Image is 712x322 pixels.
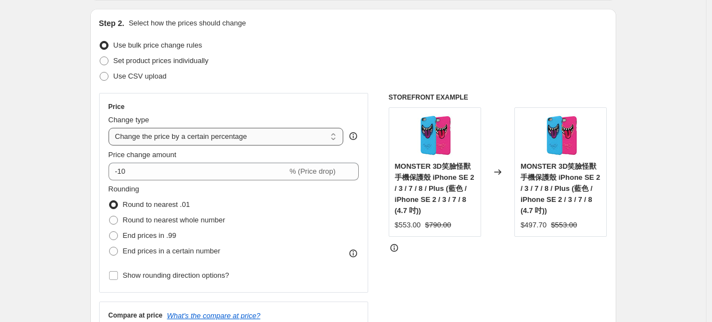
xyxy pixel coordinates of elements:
strike: $553.00 [551,220,577,231]
div: $497.70 [520,220,546,231]
strike: $790.00 [425,220,451,231]
span: Round to nearest .01 [123,200,190,209]
span: MONSTER 3D笑臉怪獸手機保護殼 iPhone SE 2 / 3 / 7 / 8 / Plus (藍色 / iPhone SE 2 / 3 / 7 / 8 (4.7 吋)) [520,162,600,215]
span: Rounding [109,185,140,193]
h2: Step 2. [99,18,125,29]
span: % (Price drop) [290,167,336,175]
span: Set product prices individually [113,56,209,65]
span: End prices in .99 [123,231,177,240]
img: MONSTER___pink_80x.jpg [412,113,457,158]
h6: STOREFRONT EXAMPLE [389,93,607,102]
span: MONSTER 3D笑臉怪獸手機保護殼 iPhone SE 2 / 3 / 7 / 8 / Plus (藍色 / iPhone SE 2 / 3 / 7 / 8 (4.7 吋)) [395,162,474,215]
button: What's the compare at price? [167,311,261,320]
span: Round to nearest whole number [123,216,225,224]
span: Price change amount [109,150,177,159]
span: Show rounding direction options? [123,271,229,279]
p: Select how the prices should change [128,18,246,29]
img: MONSTER___pink_80x.jpg [539,113,583,158]
span: Use bulk price change rules [113,41,202,49]
span: Use CSV upload [113,72,167,80]
input: -15 [109,163,287,180]
h3: Compare at price [109,311,163,320]
h3: Price [109,102,125,111]
div: help [348,131,359,142]
div: $553.00 [395,220,421,231]
span: Change type [109,116,149,124]
span: End prices in a certain number [123,247,220,255]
